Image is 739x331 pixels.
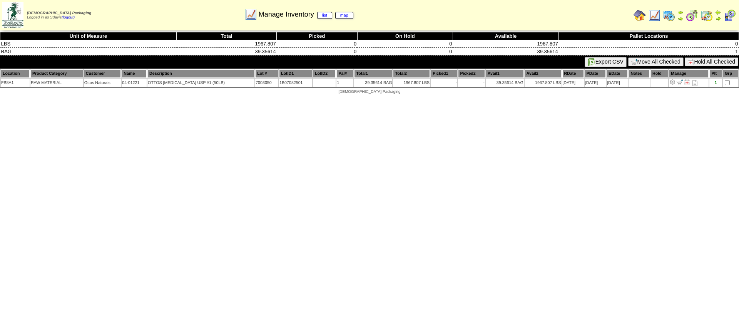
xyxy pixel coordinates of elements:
[559,40,739,48] td: 0
[147,79,254,87] td: OTTOS [MEDICAL_DATA] USP #1 (50LB)
[628,57,684,66] button: Move All Checked
[486,79,524,87] td: 39.35614 BAG
[177,32,277,40] th: Total
[255,79,278,87] td: 7003050
[431,69,457,78] th: Picked1
[677,79,683,85] img: Move
[336,79,353,87] td: 1
[585,57,627,67] button: Export CSV
[486,69,524,78] th: Avail1
[338,90,400,94] span: [DEMOGRAPHIC_DATA] Packaging
[723,69,738,78] th: Grp
[245,8,257,20] img: line_graph.gif
[27,11,91,15] span: [DEMOGRAPHIC_DATA] Packaging
[279,69,312,78] th: LotID1
[277,32,358,40] th: Picked
[313,69,336,78] th: LotID2
[669,69,709,78] th: Manage
[650,69,668,78] th: Hold
[562,69,584,78] th: RDate
[357,48,453,55] td: 0
[634,9,646,22] img: home.gif
[663,9,675,22] img: calendarprod.gif
[27,11,91,20] span: Logged in as Sdavis
[585,79,606,87] td: [DATE]
[354,69,392,78] th: Total1
[0,40,177,48] td: LBS
[277,48,358,55] td: 0
[357,32,453,40] th: On Hold
[631,59,637,65] img: cart.gif
[453,32,558,40] th: Available
[259,10,353,18] span: Manage Inventory
[177,40,277,48] td: 1967.807
[1,79,30,87] td: FB8A1
[715,15,721,22] img: arrowright.gif
[453,48,558,55] td: 39.35614
[84,79,121,87] td: Ottos Naturals
[525,69,562,78] th: Avail2
[669,79,675,85] img: Adjust
[648,9,660,22] img: line_graph.gif
[559,32,739,40] th: Pallet Locations
[688,59,694,65] img: hold.gif
[525,79,562,87] td: 1967.807 LBS
[559,48,739,55] td: 1
[677,9,684,15] img: arrowleft.gif
[685,57,738,66] button: Hold All Checked
[431,79,457,87] td: -
[629,69,650,78] th: Notes
[701,9,713,22] img: calendarinout.gif
[677,15,684,22] img: arrowright.gif
[715,9,721,15] img: arrowleft.gif
[453,40,558,48] td: 1967.807
[122,79,147,87] td: 04-01221
[607,69,628,78] th: EDate
[147,69,254,78] th: Description
[335,12,353,19] a: map
[585,69,606,78] th: PDate
[0,32,177,40] th: Unit of Measure
[709,69,722,78] th: Plt
[336,69,353,78] th: Pal#
[277,40,358,48] td: 0
[724,9,736,22] img: calendarcustomer.gif
[354,79,392,87] td: 39.35614 BAG
[393,79,430,87] td: 1967.807 LBS
[710,81,722,85] div: 1
[588,58,595,66] img: excel.gif
[279,79,312,87] td: 1B07082501
[2,2,23,28] img: zoroco-logo-small.webp
[562,79,584,87] td: [DATE]
[692,80,697,86] i: Note
[458,79,485,87] td: -
[255,69,278,78] th: Lot #
[684,79,690,85] img: Manage Hold
[393,69,430,78] th: Total2
[357,40,453,48] td: 0
[1,69,30,78] th: Location
[30,79,83,87] td: RAW MATERIAL
[458,69,485,78] th: Picked2
[30,69,83,78] th: Product Category
[317,12,332,19] a: list
[0,48,177,55] td: BAG
[177,48,277,55] td: 39.35614
[84,69,121,78] th: Customer
[122,69,147,78] th: Name
[607,79,628,87] td: [DATE]
[62,15,75,20] a: (logout)
[686,9,698,22] img: calendarblend.gif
